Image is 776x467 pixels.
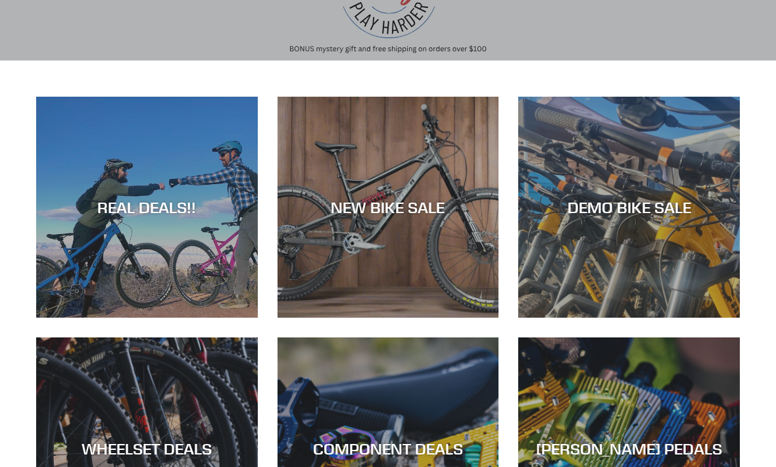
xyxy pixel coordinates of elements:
[36,198,258,217] div: REAL DEALS!!
[278,439,499,458] div: COMPONENT DEALS
[36,439,258,458] div: WHEELSET DEALS
[278,97,499,318] a: NEW BIKE SALE
[518,198,740,217] div: DEMO BIKE SALE
[278,198,499,217] div: NEW BIKE SALE
[518,439,740,458] div: [PERSON_NAME] PEDALS
[36,97,258,318] a: REAL DEALS!!
[518,97,740,318] a: DEMO BIKE SALE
